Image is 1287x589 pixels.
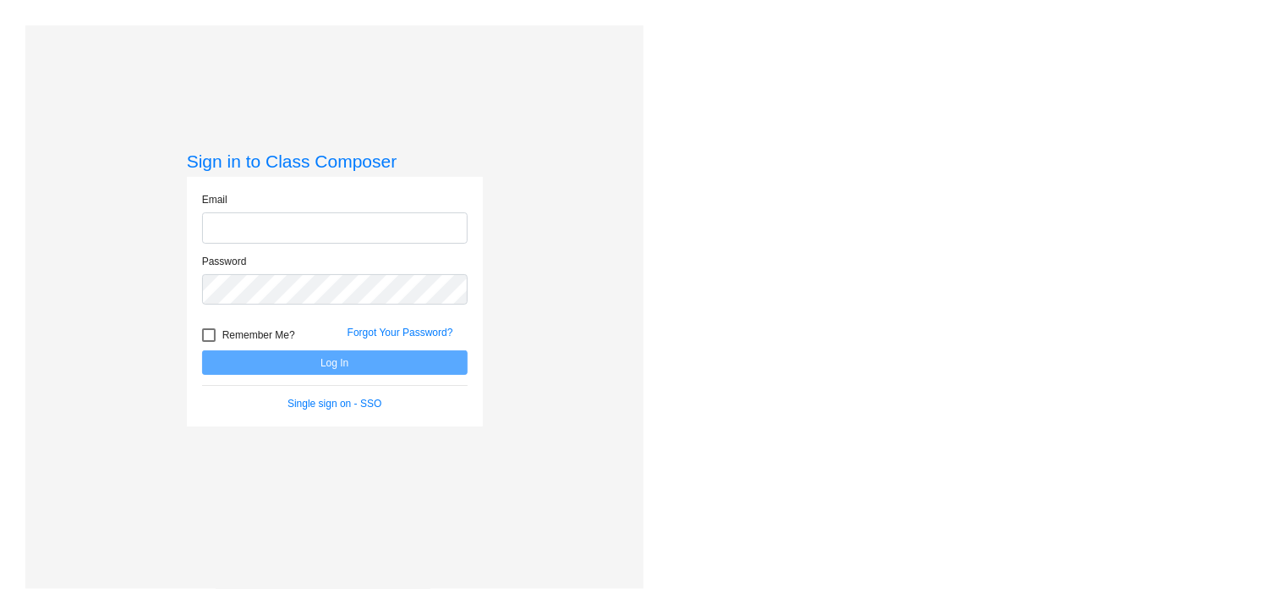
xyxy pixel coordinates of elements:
[202,192,227,207] label: Email
[288,398,381,410] a: Single sign on - SSO
[187,151,483,172] h3: Sign in to Class Composer
[222,325,295,345] span: Remember Me?
[348,327,453,339] a: Forgot Your Password?
[202,350,468,375] button: Log In
[202,254,247,269] label: Password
